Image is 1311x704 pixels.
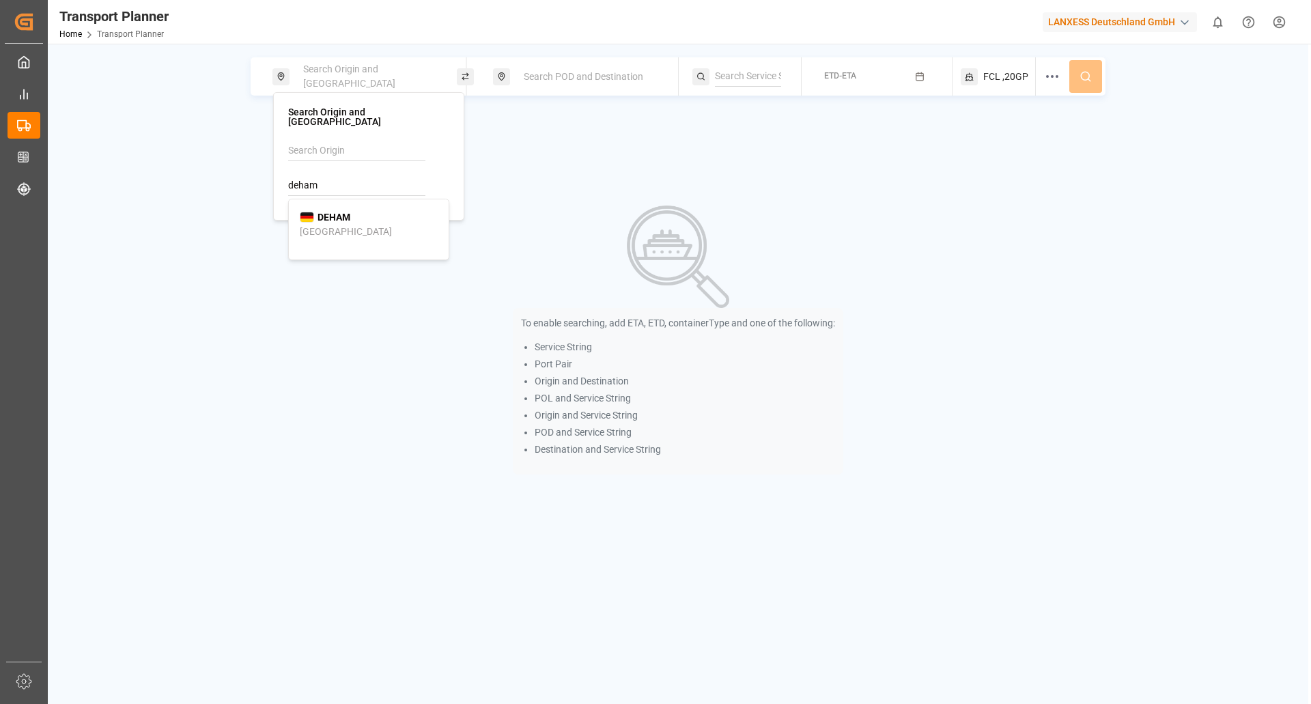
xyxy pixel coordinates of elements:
[535,425,835,440] li: POD and Service String
[288,141,425,161] input: Search Origin
[1202,7,1233,38] button: show 0 new notifications
[535,374,835,389] li: Origin and Destination
[300,225,392,239] div: [GEOGRAPHIC_DATA]
[288,175,425,196] input: Search POL
[318,212,350,223] b: DEHAM
[524,71,643,82] span: Search POD and Destination
[535,357,835,371] li: Port Pair
[1043,12,1197,32] div: LANXESS Deutschland GmbH
[300,212,314,223] img: country
[715,66,781,87] input: Search Service String
[1002,70,1028,84] span: ,20GP
[535,340,835,354] li: Service String
[1043,9,1202,35] button: LANXESS Deutschland GmbH
[535,391,835,406] li: POL and Service String
[59,29,82,39] a: Home
[824,71,856,81] span: ETD-ETA
[303,64,395,89] span: Search Origin and [GEOGRAPHIC_DATA]
[288,107,449,126] h4: Search Origin and [GEOGRAPHIC_DATA]
[1233,7,1264,38] button: Help Center
[627,206,729,308] img: Search
[535,408,835,423] li: Origin and Service String
[810,64,944,90] button: ETD-ETA
[521,316,835,330] p: To enable searching, add ETA, ETD, containerType and one of the following:
[983,70,1000,84] span: FCL
[535,442,835,457] li: Destination and Service String
[59,6,169,27] div: Transport Planner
